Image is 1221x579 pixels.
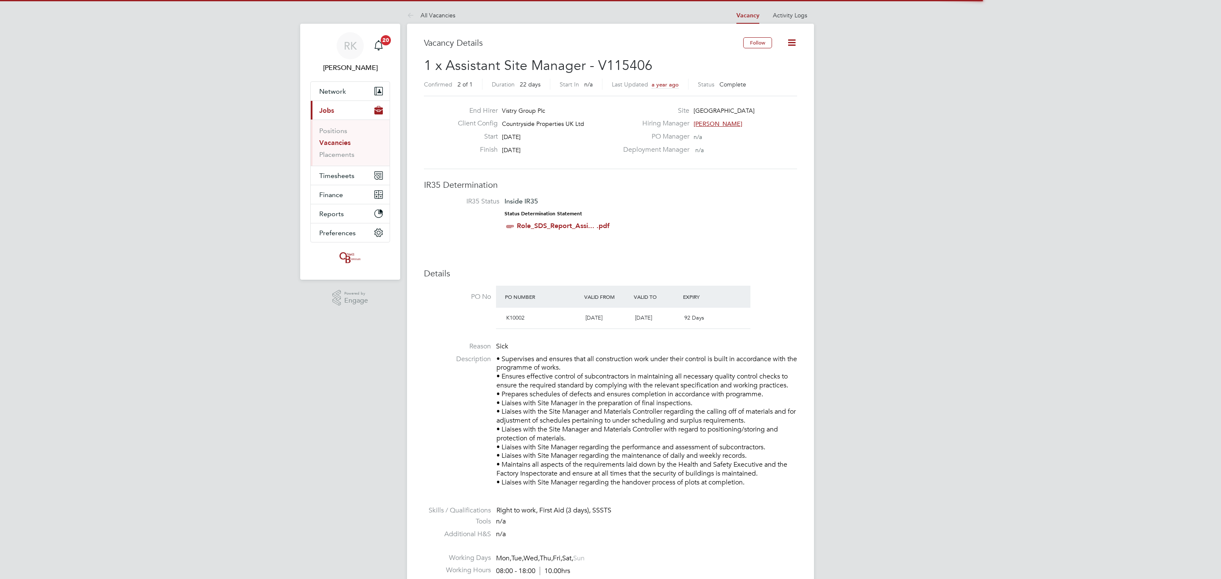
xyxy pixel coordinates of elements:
[332,290,368,306] a: Powered byEngage
[496,355,797,487] p: • Supervises and ensures that all construction work under their control is built in accordance wi...
[553,554,562,562] span: Fri,
[502,146,521,154] span: [DATE]
[424,566,491,575] label: Working Hours
[319,87,346,95] span: Network
[492,81,515,88] label: Duration
[585,314,602,321] span: [DATE]
[694,107,755,114] span: [GEOGRAPHIC_DATA]
[681,289,730,304] div: Expiry
[505,197,538,205] span: Inside IR35
[311,166,390,185] button: Timesheets
[432,197,499,206] label: IR35 Status
[496,567,570,576] div: 08:00 - 18:00
[618,106,689,115] label: Site
[311,82,390,100] button: Network
[344,40,357,51] span: RK
[319,127,347,135] a: Positions
[424,57,652,74] span: 1 x Assistant Site Manager - V115406
[457,81,473,88] span: 2 of 1
[344,290,368,297] span: Powered by
[540,554,553,562] span: Thu,
[424,81,452,88] label: Confirmed
[319,106,334,114] span: Jobs
[502,133,521,141] span: [DATE]
[319,139,351,147] a: Vacancies
[503,289,582,304] div: PO Number
[524,554,540,562] span: Wed,
[424,554,491,562] label: Working Days
[695,146,704,154] span: n/a
[684,314,704,321] span: 92 Days
[502,107,545,114] span: Vistry Group Plc
[618,132,689,141] label: PO Manager
[344,297,368,304] span: Engage
[381,35,391,45] span: 20
[496,530,506,538] span: n/a
[424,517,491,526] label: Tools
[319,210,344,218] span: Reports
[424,268,797,279] h3: Details
[451,132,498,141] label: Start
[719,81,746,88] span: Complete
[319,229,356,237] span: Preferences
[424,506,491,515] label: Skills / Qualifications
[424,179,797,190] h3: IR35 Determination
[311,204,390,223] button: Reports
[496,517,506,526] span: n/a
[424,530,491,539] label: Additional H&S
[632,289,681,304] div: Valid To
[582,289,632,304] div: Valid From
[506,314,524,321] span: K10002
[424,342,491,351] label: Reason
[743,37,772,48] button: Follow
[560,81,579,88] label: Start In
[540,567,570,575] span: 10.00hrs
[496,506,797,515] div: Right to work, First Aid (3 days), SSSTS
[496,554,511,562] span: Mon,
[511,554,524,562] span: Tue,
[451,106,498,115] label: End Hirer
[612,81,648,88] label: Last Updated
[562,554,573,562] span: Sat,
[451,145,498,154] label: Finish
[698,81,714,88] label: Status
[310,63,390,73] span: Reece Kershaw
[573,554,585,562] span: Sun
[496,342,508,351] span: Sick
[310,32,390,73] a: RK[PERSON_NAME]
[502,120,584,128] span: Countryside Properties UK Ltd
[451,119,498,128] label: Client Config
[694,120,742,128] span: [PERSON_NAME]
[319,191,343,199] span: Finance
[736,12,759,19] a: Vacancy
[311,223,390,242] button: Preferences
[424,292,491,301] label: PO No
[618,145,689,154] label: Deployment Manager
[424,355,491,364] label: Description
[424,37,743,48] h3: Vacancy Details
[319,172,354,180] span: Timesheets
[520,81,541,88] span: 22 days
[618,119,689,128] label: Hiring Manager
[311,185,390,204] button: Finance
[517,222,610,230] a: Role_SDS_Report_Assi... .pdf
[407,11,455,19] a: All Vacancies
[773,11,807,19] a: Activity Logs
[635,314,652,321] span: [DATE]
[319,150,354,159] a: Placements
[370,32,387,59] a: 20
[300,24,400,280] nav: Main navigation
[311,101,390,120] button: Jobs
[652,81,679,88] span: a year ago
[584,81,593,88] span: n/a
[694,133,702,141] span: n/a
[505,211,582,217] strong: Status Determination Statement
[310,251,390,264] a: Go to home page
[311,120,390,166] div: Jobs
[338,251,362,264] img: oneillandbrennan-logo-retina.png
